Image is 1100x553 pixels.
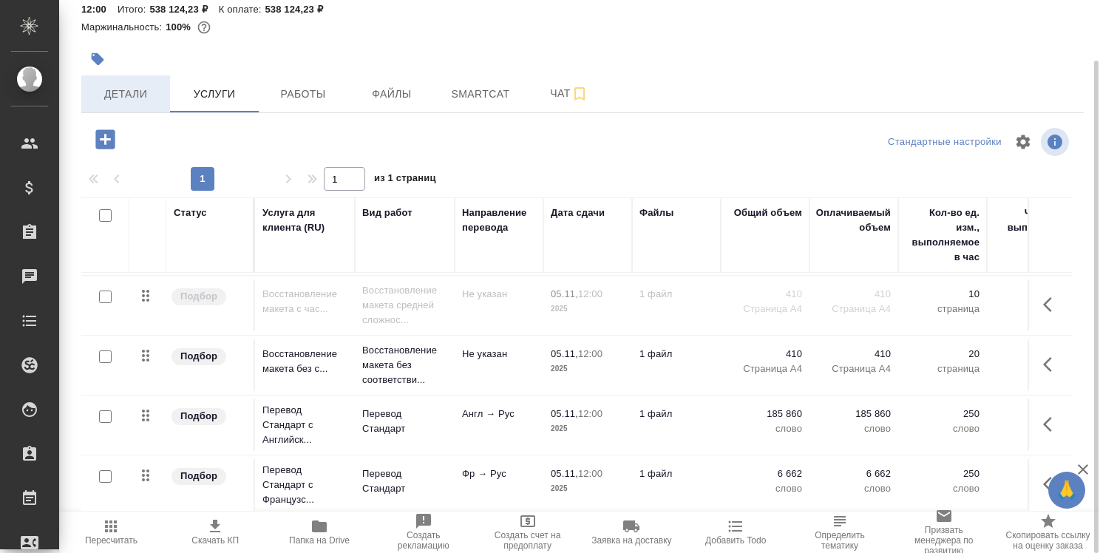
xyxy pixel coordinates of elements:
[371,512,475,553] button: Создать рекламацию
[551,302,625,316] p: 2025
[81,21,166,33] p: Маржинальность:
[906,421,980,436] p: слово
[59,512,163,553] button: Пересчитать
[817,302,891,316] p: Страница А4
[639,347,713,362] p: 1 файл
[180,349,217,364] p: Подбор
[362,343,447,387] p: Восстановление макета без соответстви...
[262,347,347,376] p: Восстановление макета без с...
[817,481,891,496] p: слово
[684,512,788,553] button: Добавить Todo
[551,468,578,479] p: 05.11,
[816,206,891,235] div: Оплачиваемый объем
[462,467,536,481] p: Фр → Рус
[149,4,218,15] p: 538 124,23 ₽
[1034,407,1070,442] button: Показать кнопки
[728,481,802,496] p: слово
[362,467,447,496] p: Перевод Стандарт
[445,85,516,104] span: Smartcat
[987,339,1076,391] td: 20.5
[262,463,347,507] p: Перевод Стандарт с Французс...
[639,206,673,220] div: Файлы
[551,481,625,496] p: 2025
[578,468,602,479] p: 12:00
[262,403,347,447] p: Перевод Стандарт с Английск...
[289,535,350,546] span: Папка на Drive
[788,512,892,553] button: Определить тематику
[728,302,802,316] p: Страница А4
[180,469,217,484] p: Подбор
[817,287,891,302] p: 410
[734,206,802,220] div: Общий объем
[987,279,1076,331] td: 41
[262,287,347,316] p: Восстановление макета с час...
[884,131,1005,154] div: split button
[362,206,412,220] div: Вид работ
[81,43,114,75] button: Добавить тэг
[817,421,891,436] p: слово
[728,347,802,362] p: 410
[219,4,265,15] p: К оплате:
[484,530,571,551] span: Создать счет на предоплату
[534,84,605,103] span: Чат
[462,347,536,362] p: Не указан
[591,535,671,546] span: Заявка на доставку
[906,362,980,376] p: страница
[994,206,1068,235] div: Часов на выполнение
[817,347,891,362] p: 410
[728,362,802,376] p: Страница А4
[262,206,347,235] div: Услуга для клиента (RU)
[817,467,891,481] p: 6 662
[362,407,447,436] p: Перевод Стандарт
[85,535,137,546] span: Пересчитать
[996,512,1100,553] button: Скопировать ссылку на оценку заказа
[987,459,1076,511] td: 26.65
[797,530,883,551] span: Определить тематику
[728,407,802,421] p: 185 860
[551,288,578,299] p: 05.11,
[906,206,980,265] div: Кол-во ед. изм., выполняемое в час
[268,85,339,104] span: Работы
[380,530,466,551] span: Создать рекламацию
[356,85,427,104] span: Файлы
[906,347,980,362] p: 20
[462,287,536,302] p: Не указан
[179,85,250,104] span: Услуги
[580,512,684,553] button: Заявка на доставку
[265,4,333,15] p: 538 124,23 ₽
[906,467,980,481] p: 250
[1034,287,1070,322] button: Показать кнопки
[639,467,713,481] p: 1 файл
[892,512,996,553] button: Призвать менеджера по развитию
[551,408,578,419] p: 05.11,
[462,407,536,421] p: Англ → Рус
[639,407,713,421] p: 1 файл
[728,421,802,436] p: слово
[817,407,891,421] p: 185 860
[462,206,536,235] div: Направление перевода
[90,85,161,104] span: Детали
[194,18,214,37] button: 0.00 RUB;
[166,21,194,33] p: 100%
[191,535,239,546] span: Скачать КП
[817,362,891,376] p: Страница А4
[1041,128,1072,156] span: Посмотреть информацию
[551,206,605,220] div: Дата сдачи
[906,481,980,496] p: слово
[362,283,447,328] p: Восстановление макета средней сложнос...
[1034,467,1070,502] button: Показать кнопки
[551,362,625,376] p: 2025
[906,287,980,302] p: 10
[1034,347,1070,382] button: Показать кнопки
[1048,472,1085,509] button: 🙏
[728,467,802,481] p: 6 662
[639,287,713,302] p: 1 файл
[728,287,802,302] p: 410
[118,4,149,15] p: Итого:
[987,399,1076,451] td: 743.44
[180,409,217,424] p: Подбор
[85,124,126,155] button: Добавить услугу
[578,288,602,299] p: 12:00
[578,408,602,419] p: 12:00
[1005,530,1091,551] span: Скопировать ссылку на оценку заказа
